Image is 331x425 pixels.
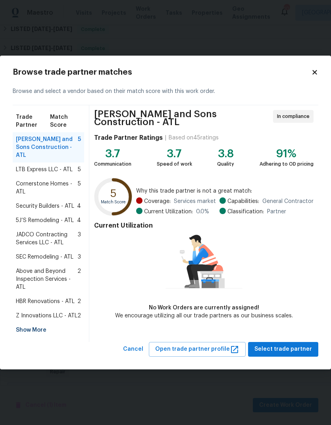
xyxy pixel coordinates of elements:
[267,208,286,216] span: Partner
[260,150,314,158] div: 91%
[101,200,126,204] text: Match Score
[217,150,234,158] div: 3.8
[123,344,143,354] span: Cancel
[78,180,81,196] span: 5
[110,188,117,199] text: 5
[13,323,84,337] div: Show More
[155,344,239,354] span: Open trade partner profile
[77,267,81,291] span: 2
[13,78,318,105] div: Browse and select a vendor based on their match score with this work order.
[115,304,293,312] div: No Work Orders are currently assigned!
[13,68,311,76] h2: Browse trade partner matches
[217,160,234,168] div: Quality
[78,135,81,159] span: 5
[16,180,78,196] span: Cornerstone Homes - ATL
[163,134,169,142] div: |
[78,253,81,261] span: 3
[169,134,219,142] div: Based on 45 ratings
[16,113,50,129] span: Trade Partner
[16,297,75,305] span: HBR Renovations - ATL
[277,112,313,120] span: In compliance
[16,202,74,210] span: Security Builders - ATL
[115,312,293,320] div: We encourage utilizing all our trade partners as our business scales.
[77,297,81,305] span: 2
[262,197,314,205] span: General Contractor
[16,312,77,320] span: Z Innovations LLC - ATL
[77,216,81,224] span: 4
[16,166,73,174] span: LTB Express LLC - ATL
[157,150,192,158] div: 3.7
[94,160,131,168] div: Communication
[94,110,271,126] span: [PERSON_NAME] and Sons Construction - ATL
[94,134,163,142] h4: Trade Partner Ratings
[78,166,81,174] span: 5
[136,187,314,195] span: Why this trade partner is not a great match:
[50,113,81,129] span: Match Score
[16,267,77,291] span: Above and Beyond Inspection Services - ATL
[16,253,73,261] span: SEC Remodeling - ATL
[94,150,131,158] div: 3.7
[120,342,146,357] button: Cancel
[78,231,81,247] span: 3
[248,342,318,357] button: Select trade partner
[77,202,81,210] span: 4
[16,135,78,159] span: [PERSON_NAME] and Sons Construction - ATL
[227,197,259,205] span: Capabilities:
[174,197,216,205] span: Services market
[196,208,209,216] span: 0.0 %
[149,342,246,357] button: Open trade partner profile
[144,208,193,216] span: Current Utilization:
[227,208,264,216] span: Classification:
[260,160,314,168] div: Adhering to OD pricing
[16,216,74,224] span: 5J’S Remodeling - ATL
[144,197,171,205] span: Coverage:
[16,231,78,247] span: JADCO Contracting Services LLC - ATL
[254,344,312,354] span: Select trade partner
[94,222,314,230] h4: Current Utilization
[157,160,192,168] div: Speed of work
[77,312,81,320] span: 2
